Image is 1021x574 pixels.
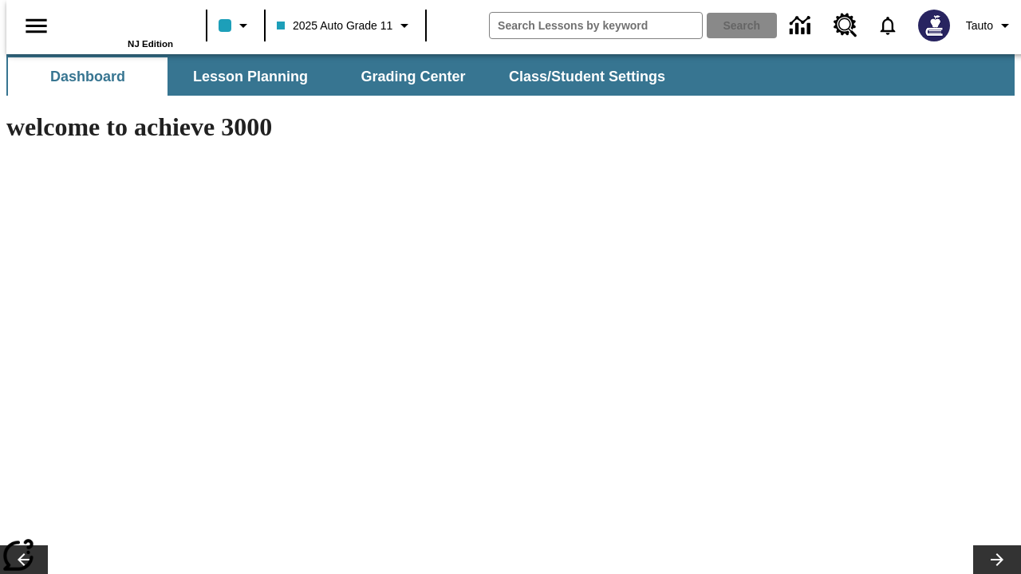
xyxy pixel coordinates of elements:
[867,5,909,46] a: Notifications
[490,13,702,38] input: search field
[824,4,867,47] a: Resource Center, Will open in new tab
[909,5,960,46] button: Select a new avatar
[277,18,392,34] span: 2025 Auto Grade 11
[270,11,420,40] button: Class: 2025 Auto Grade 11, Select your class
[361,68,465,86] span: Grading Center
[193,68,308,86] span: Lesson Planning
[960,11,1021,40] button: Profile/Settings
[6,54,1015,96] div: SubNavbar
[13,2,60,49] button: Open side menu
[8,57,168,96] button: Dashboard
[171,57,330,96] button: Lesson Planning
[6,57,680,96] div: SubNavbar
[6,112,696,142] h1: welcome to achieve 3000
[128,39,173,49] span: NJ Edition
[780,4,824,48] a: Data Center
[509,68,665,86] span: Class/Student Settings
[966,18,993,34] span: Tauto
[918,10,950,41] img: Avatar
[212,11,259,40] button: Class color is light blue. Change class color
[69,6,173,49] div: Home
[496,57,678,96] button: Class/Student Settings
[50,68,125,86] span: Dashboard
[973,545,1021,574] button: Lesson carousel, Next
[333,57,493,96] button: Grading Center
[69,7,173,39] a: Home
